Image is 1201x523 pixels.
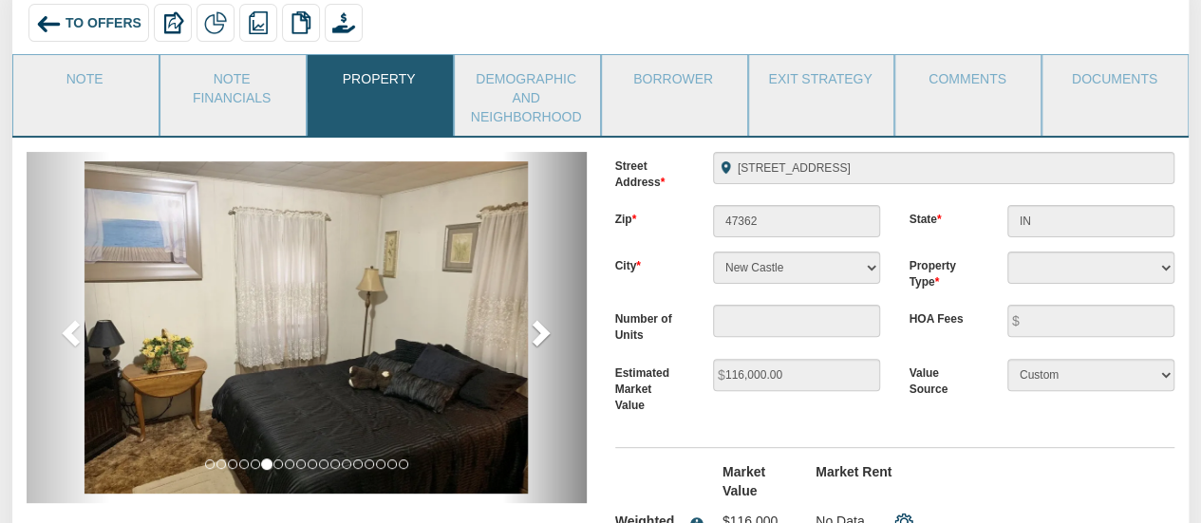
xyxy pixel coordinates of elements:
[247,11,270,34] img: reports.png
[601,305,699,344] label: Number of Units
[708,462,801,500] label: Market Value
[894,305,992,327] label: HOA Fees
[602,55,745,103] a: Borrower
[894,252,992,290] label: Property Type
[749,55,892,103] a: Exit Strategy
[84,161,528,494] img: 575561
[308,55,451,103] a: Property
[601,359,699,414] label: Estimated Market Value
[894,359,992,398] label: Value Source
[161,11,184,34] img: export.svg
[332,11,355,34] img: purchase_offer.png
[66,16,141,31] span: To Offers
[160,55,304,117] a: Note Financials
[204,11,227,34] img: partial.png
[36,11,62,37] img: back_arrow_left_icon.svg
[455,55,598,136] a: Demographic and Neighborhood
[601,152,699,191] label: Street Address
[601,252,699,274] label: City
[601,205,699,228] label: Zip
[894,205,992,228] label: State
[13,55,157,103] a: Note
[1042,55,1186,103] a: Documents
[801,462,894,481] label: Market Rent
[290,11,312,34] img: copy.png
[895,55,1039,103] a: Comments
